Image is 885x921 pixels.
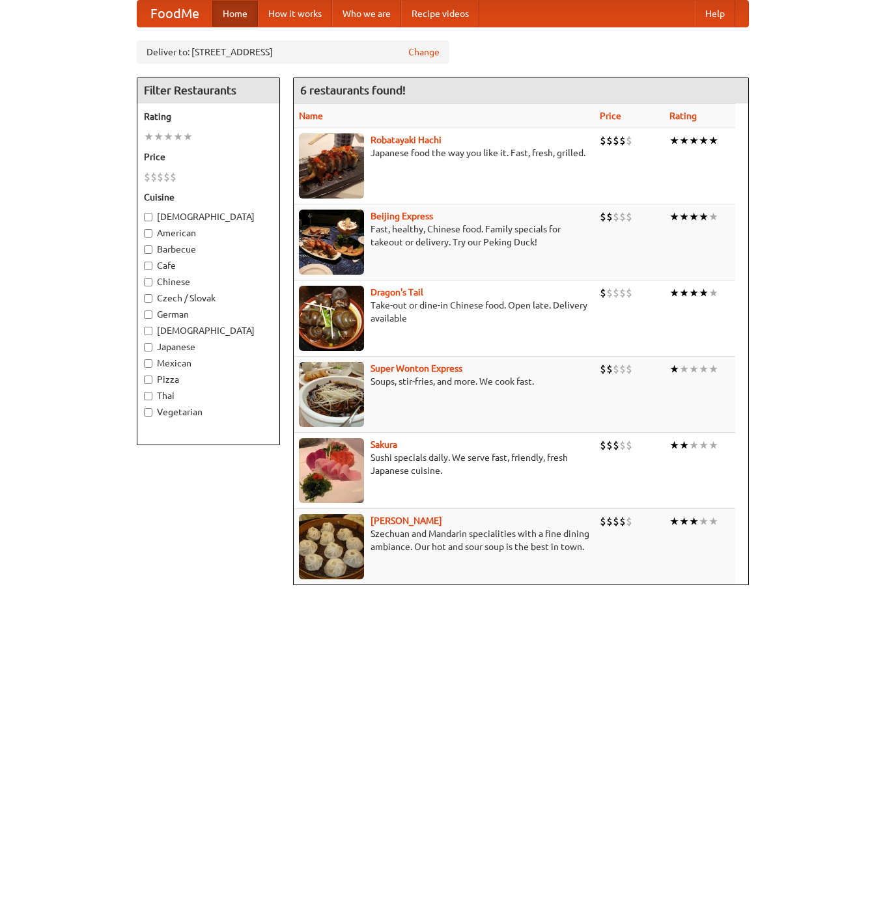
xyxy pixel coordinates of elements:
[679,286,689,300] li: ★
[709,362,718,376] li: ★
[689,133,699,148] li: ★
[679,438,689,452] li: ★
[299,286,364,351] img: dragon.jpg
[299,299,590,325] p: Take-out or dine-in Chinese food. Open late. Delivery available
[606,362,613,376] li: $
[163,170,170,184] li: $
[183,130,193,144] li: ★
[144,327,152,335] input: [DEMOGRAPHIC_DATA]
[371,287,423,297] b: Dragon's Tail
[173,130,183,144] li: ★
[258,1,332,27] a: How it works
[212,1,258,27] a: Home
[600,438,606,452] li: $
[619,438,626,452] li: $
[137,1,212,27] a: FoodMe
[144,294,152,303] input: Czech / Slovak
[371,363,462,374] b: Super Wonton Express
[144,210,273,223] label: [DEMOGRAPHIC_DATA]
[299,438,364,503] img: sakura.jpg
[299,133,364,199] img: robatayaki.jpg
[699,133,709,148] li: ★
[144,343,152,351] input: Japanese
[626,514,632,529] li: $
[299,146,590,159] p: Japanese food the way you like it. Fast, fresh, grilled.
[613,133,619,148] li: $
[299,451,590,477] p: Sushi specials daily. We serve fast, friendly, fresh Japanese cuisine.
[299,375,590,388] p: Soups, stir-fries, and more. We cook fast.
[299,362,364,427] img: superwonton.jpg
[606,514,613,529] li: $
[669,362,679,376] li: ★
[144,373,273,386] label: Pizza
[144,213,152,221] input: [DEMOGRAPHIC_DATA]
[144,392,152,400] input: Thai
[600,362,606,376] li: $
[371,135,442,145] a: Robatayaki Hachi
[699,210,709,224] li: ★
[626,133,632,148] li: $
[299,514,364,579] img: shandong.jpg
[613,514,619,529] li: $
[699,286,709,300] li: ★
[689,286,699,300] li: ★
[144,278,152,286] input: Chinese
[332,1,401,27] a: Who we are
[144,191,273,204] h5: Cuisine
[600,111,621,121] a: Price
[689,514,699,529] li: ★
[699,514,709,529] li: ★
[300,84,406,96] ng-pluralize: 6 restaurants found!
[699,362,709,376] li: ★
[144,229,152,238] input: American
[669,210,679,224] li: ★
[144,243,273,256] label: Barbecue
[626,210,632,224] li: $
[150,170,157,184] li: $
[613,210,619,224] li: $
[606,286,613,300] li: $
[408,46,440,59] a: Change
[613,438,619,452] li: $
[144,324,273,337] label: [DEMOGRAPHIC_DATA]
[619,210,626,224] li: $
[709,438,718,452] li: ★
[144,150,273,163] h5: Price
[137,77,279,103] h4: Filter Restaurants
[144,340,273,353] label: Japanese
[709,286,718,300] li: ★
[144,389,273,402] label: Thai
[144,227,273,240] label: American
[144,308,273,321] label: German
[154,130,163,144] li: ★
[371,515,442,526] a: [PERSON_NAME]
[144,245,152,254] input: Barbecue
[137,40,449,64] div: Deliver to: [STREET_ADDRESS]
[669,438,679,452] li: ★
[600,133,606,148] li: $
[619,133,626,148] li: $
[619,286,626,300] li: $
[626,438,632,452] li: $
[299,527,590,553] p: Szechuan and Mandarin specialities with a fine dining ambiance. Our hot and sour soup is the best...
[699,438,709,452] li: ★
[709,514,718,529] li: ★
[709,210,718,224] li: ★
[144,259,273,272] label: Cafe
[626,286,632,300] li: $
[619,514,626,529] li: $
[144,130,154,144] li: ★
[606,210,613,224] li: $
[689,362,699,376] li: ★
[371,211,433,221] a: Beijing Express
[163,130,173,144] li: ★
[170,170,176,184] li: $
[669,133,679,148] li: ★
[626,362,632,376] li: $
[669,286,679,300] li: ★
[144,110,273,123] h5: Rating
[600,210,606,224] li: $
[144,292,273,305] label: Czech / Slovak
[144,262,152,270] input: Cafe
